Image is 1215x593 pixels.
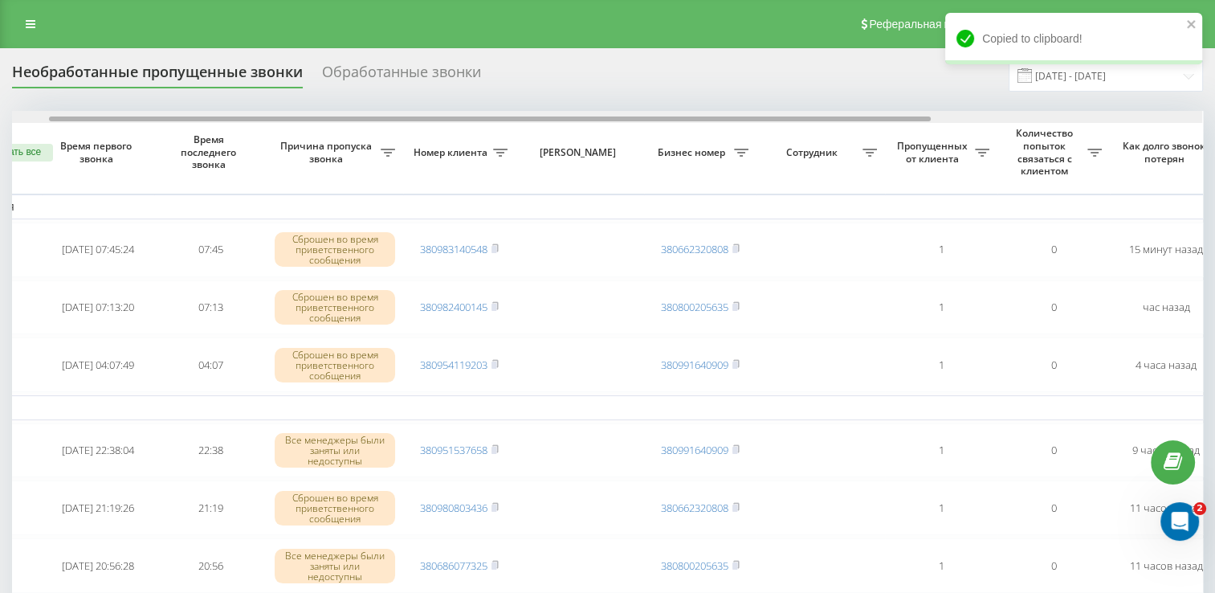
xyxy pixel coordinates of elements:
a: 380954119203 [420,358,487,372]
a: 380800205635 [661,300,728,314]
div: Сброшен во время приветственного сообщения [275,290,395,325]
td: [DATE] 07:45:24 [42,223,154,277]
td: 1 [885,538,997,593]
span: [PERSON_NAME] [529,146,630,159]
td: 0 [997,481,1110,535]
td: 0 [997,223,1110,277]
span: Причина пропуска звонка [275,140,381,165]
td: 07:13 [154,280,267,335]
span: Сотрудник [764,146,862,159]
td: 0 [997,337,1110,392]
td: 07:45 [154,223,267,277]
a: 380662320808 [661,501,728,515]
a: 380800205635 [661,558,728,573]
td: 0 [997,423,1110,478]
a: 380951537658 [420,443,487,457]
span: Номер клиента [411,146,493,159]
span: Пропущенных от клиента [893,140,975,165]
td: 22:38 [154,423,267,478]
td: 04:07 [154,337,267,392]
div: Сброшен во время приветственного сообщения [275,491,395,526]
a: 380983140548 [420,242,487,256]
td: 1 [885,223,997,277]
td: 1 [885,481,997,535]
td: 21:19 [154,481,267,535]
td: [DATE] 07:13:20 [42,280,154,335]
td: 0 [997,538,1110,593]
div: Все менеджеры были заняты или недоступны [275,549,395,584]
span: 2 [1193,502,1206,515]
div: Сброшен во время приветственного сообщения [275,348,395,383]
a: 380991640909 [661,358,728,372]
a: 380686077325 [420,558,487,573]
span: Время последнего звонка [167,133,254,171]
div: Сброшен во время приветственного сообщения [275,232,395,268]
td: [DATE] 04:07:49 [42,337,154,392]
td: 1 [885,337,997,392]
td: 0 [997,280,1110,335]
a: 380980803436 [420,501,487,515]
td: [DATE] 21:19:26 [42,481,154,535]
div: Все менеджеры были заняты или недоступны [275,433,395,468]
button: close [1186,18,1197,33]
div: Обработанные звонки [322,63,481,88]
span: Количество попыток связаться с клиентом [1005,127,1087,177]
td: [DATE] 22:38:04 [42,423,154,478]
a: 380991640909 [661,443,728,457]
div: Copied to clipboard! [945,13,1202,64]
iframe: Intercom live chat [1160,502,1199,541]
a: 380662320808 [661,242,728,256]
td: 1 [885,423,997,478]
span: Как долго звонок потерян [1123,140,1209,165]
a: 380982400145 [420,300,487,314]
span: Реферальная программа [869,18,1001,31]
td: 1 [885,280,997,335]
div: Необработанные пропущенные звонки [12,63,303,88]
span: Бизнес номер [652,146,734,159]
td: [DATE] 20:56:28 [42,538,154,593]
td: 20:56 [154,538,267,593]
span: Время первого звонка [55,140,141,165]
